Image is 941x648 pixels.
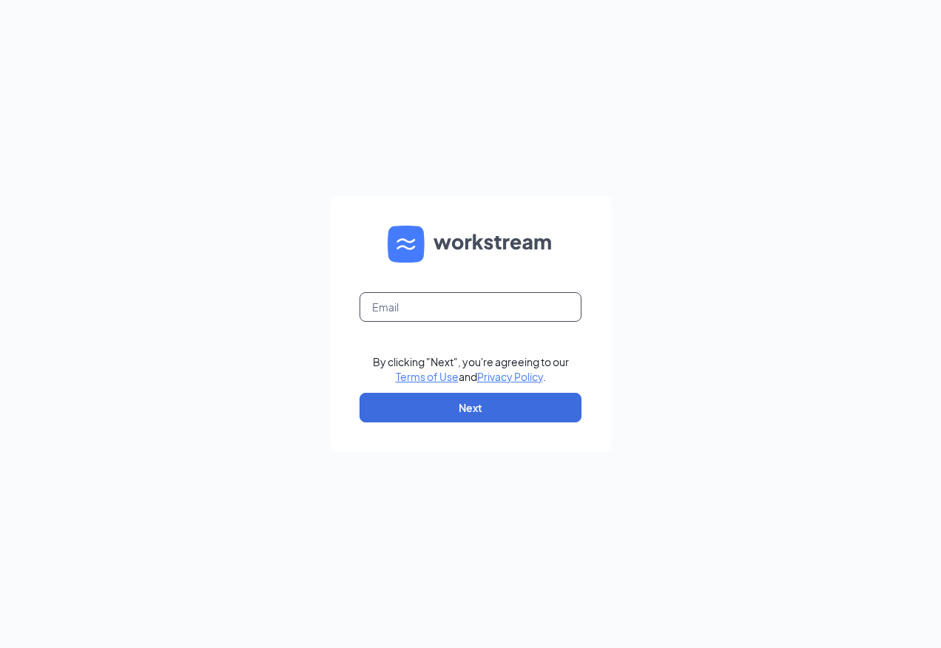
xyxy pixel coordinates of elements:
[396,370,459,383] a: Terms of Use
[388,226,553,263] img: WS logo and Workstream text
[373,354,569,384] div: By clicking "Next", you're agreeing to our and .
[477,370,543,383] a: Privacy Policy
[360,393,581,422] button: Next
[360,292,581,322] input: Email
